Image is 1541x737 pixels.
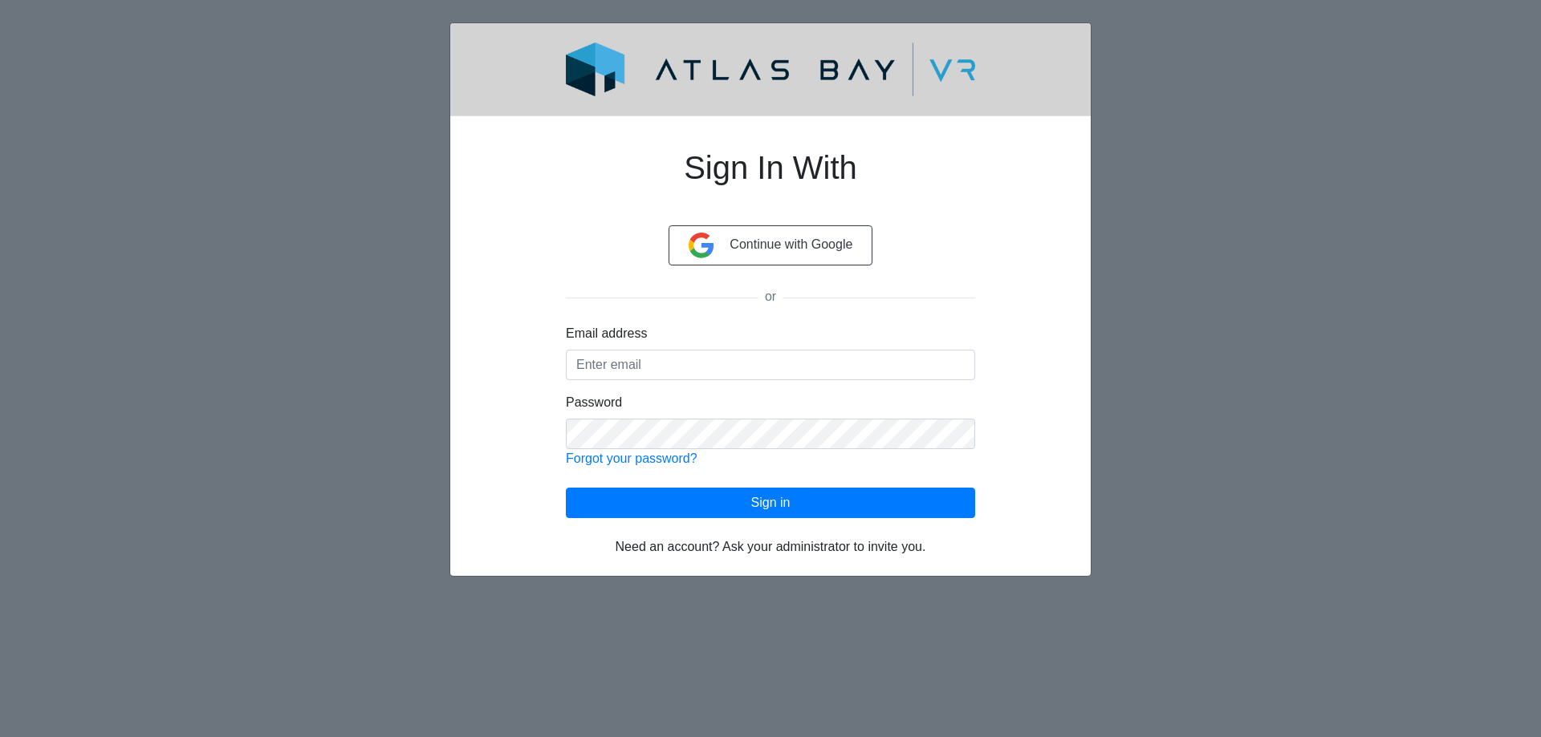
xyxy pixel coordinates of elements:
span: or [758,290,783,303]
a: Forgot your password? [566,452,697,465]
input: Enter email [566,350,975,380]
span: Continue with Google [730,237,852,251]
img: logo [527,43,1014,96]
button: Sign in [566,488,975,518]
span: Need an account? Ask your administrator to invite you. [616,540,926,553]
label: Password [566,393,622,412]
label: Email address [566,324,647,343]
button: Continue with Google [669,225,873,265]
h1: Sign In With [566,129,975,225]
